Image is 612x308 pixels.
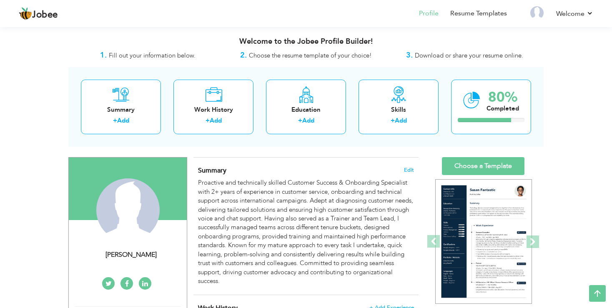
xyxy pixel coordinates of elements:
a: Profile [419,9,439,18]
span: Jobee [32,10,58,20]
a: Add [395,116,407,125]
a: Resume Templates [450,9,507,18]
img: Profile Img [530,6,544,20]
div: Education [273,105,339,114]
h3: Welcome to the Jobee Profile Builder! [68,38,544,46]
h4: Adding a summary is a quick and easy way to highlight your experience and interests. [198,166,414,175]
a: Add [210,116,222,125]
div: Proactive and technically skilled Customer Success & Onboarding Specialist with 2+ years of exper... [198,178,414,285]
a: Jobee [19,7,58,20]
span: Summary [198,166,226,175]
a: Add [117,116,129,125]
div: 80% [487,90,519,104]
img: Asad Aftab [96,178,160,242]
strong: 2. [240,50,247,60]
span: Download or share your resume online. [415,51,523,60]
div: Work History [180,105,247,114]
label: + [113,116,117,125]
label: + [391,116,395,125]
a: Welcome [556,9,593,19]
div: Summary [88,105,154,114]
strong: 1. [100,50,107,60]
img: jobee.io [19,7,32,20]
span: Fill out your information below. [109,51,196,60]
span: Choose the resume template of your choice! [249,51,372,60]
strong: 3. [406,50,413,60]
div: [PERSON_NAME] [75,250,187,260]
span: Edit [404,167,414,173]
div: Completed [487,104,519,113]
a: Choose a Template [442,157,524,175]
label: + [206,116,210,125]
a: Add [302,116,314,125]
div: Skills [365,105,432,114]
label: + [298,116,302,125]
